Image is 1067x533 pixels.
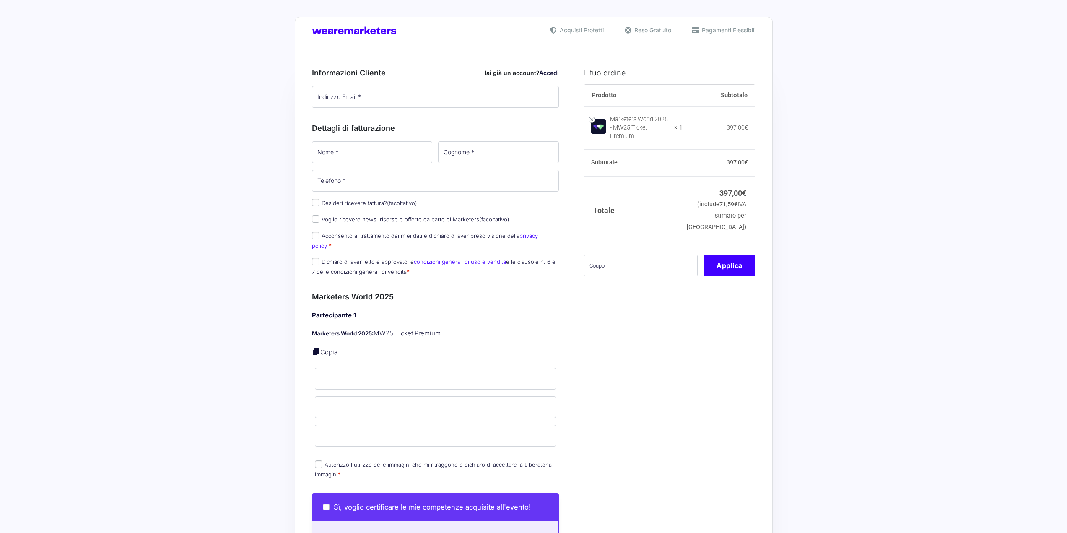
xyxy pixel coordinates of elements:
div: Marketers World 2025 - MW25 Ticket Premium [610,115,669,140]
span: € [734,201,737,208]
label: Dichiaro di aver letto e approvato le e le clausole n. 6 e 7 delle condizioni generali di vendita [312,258,556,275]
label: Acconsento al trattamento dei miei dati e dichiaro di aver preso visione della [312,232,538,249]
input: Sì, voglio certificare le mie competenze acquisite all'evento! [323,504,330,510]
input: Dichiaro di aver letto e approvato lecondizioni generali di uso e venditae le clausole n. 6 e 7 d... [312,258,319,265]
th: Subtotale [683,85,755,107]
th: Totale [584,176,683,244]
span: Pagamenti Flessibili [700,26,755,34]
bdi: 397,00 [727,124,748,131]
p: MW25 Ticket Premium [312,329,559,338]
input: Desideri ricevere fattura?(facoltativo) [312,199,319,206]
img: Marketers World 2025 - MW25 Ticket Premium [591,119,606,134]
a: condizioni generali di uso e vendita [414,258,506,265]
button: Applica [704,255,755,276]
input: Autorizzo l'utilizzo delle immagini che mi ritraggono e dichiaro di accettare la Liberatoria imma... [315,460,322,468]
input: Coupon [584,255,698,276]
a: Copia [320,348,337,356]
bdi: 397,00 [727,159,748,166]
bdi: 397,00 [719,189,746,198]
span: Acquisti Protetti [558,26,604,34]
span: (facoltativo) [479,216,509,223]
label: Desideri ricevere fattura? [312,200,417,206]
a: privacy policy [312,232,538,249]
span: € [745,124,748,131]
a: Copia i dettagli dell'acquirente [312,348,320,356]
strong: × 1 [674,124,683,132]
input: Indirizzo Email * [312,86,559,108]
a: Accedi [539,69,559,76]
label: Voglio ricevere news, risorse e offerte da parte di Marketers [312,216,509,223]
h3: Dettagli di fatturazione [312,122,559,134]
input: Voglio ricevere news, risorse e offerte da parte di Marketers(facoltativo) [312,215,319,223]
span: 71,59 [719,201,737,208]
label: Autorizzo l'utilizzo delle immagini che mi ritraggono e dichiaro di accettare la Liberatoria imma... [315,461,552,478]
h3: Marketers World 2025 [312,291,559,302]
span: € [742,189,746,198]
span: (facoltativo) [387,200,417,206]
input: Nome * [312,141,433,163]
span: Reso Gratuito [632,26,671,34]
small: (include IVA stimato per [GEOGRAPHIC_DATA]) [687,201,746,231]
h3: Informazioni Cliente [312,67,559,78]
input: Acconsento al trattamento dei miei dati e dichiaro di aver preso visione dellaprivacy policy [312,232,319,239]
h4: Partecipante 1 [312,311,559,320]
h3: Il tuo ordine [584,67,755,78]
input: Telefono * [312,170,559,192]
span: Sì, voglio certificare le mie competenze acquisite all'evento! [334,503,531,511]
th: Subtotale [584,150,683,177]
th: Prodotto [584,85,683,107]
input: Cognome * [438,141,559,163]
span: € [745,159,748,166]
div: Hai già un account? [482,68,559,77]
strong: Marketers World 2025: [312,330,374,337]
